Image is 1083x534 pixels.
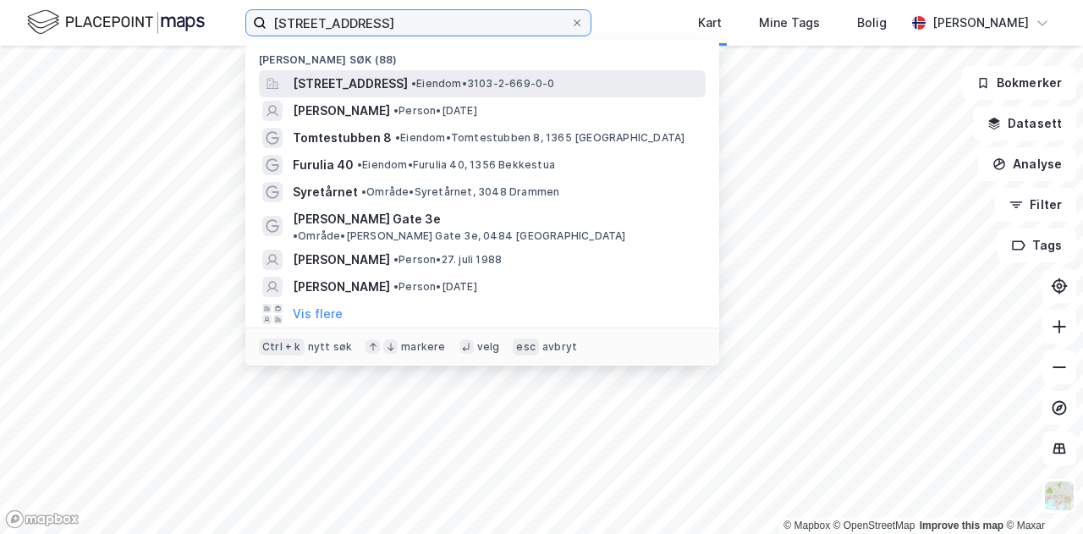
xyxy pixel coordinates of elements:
button: Vis flere [293,304,343,324]
img: logo.f888ab2527a4732fd821a326f86c7f29.svg [27,8,205,37]
span: Person • [DATE] [393,104,477,118]
button: Filter [995,188,1076,222]
span: Person • [DATE] [393,280,477,294]
button: Bokmerker [962,66,1076,100]
div: avbryt [542,340,577,354]
span: • [293,229,298,242]
span: Eiendom • 3103-2-669-0-0 [411,77,555,91]
div: Mine Tags [759,13,820,33]
button: Analyse [978,147,1076,181]
div: esc [513,339,539,355]
div: markere [401,340,445,354]
span: Eiendom • Furulia 40, 1356 Bekkestua [357,158,555,172]
input: Søk på adresse, matrikkel, gårdeiere, leietakere eller personer [267,10,570,36]
a: OpenStreetMap [833,520,915,531]
span: • [393,104,399,117]
div: nytt søk [308,340,353,354]
span: [PERSON_NAME] [293,250,390,270]
a: Mapbox [783,520,830,531]
span: Eiendom • Tomtestubben 8, 1365 [GEOGRAPHIC_DATA] [395,131,684,145]
button: Tags [998,228,1076,262]
div: Ctrl + k [259,339,305,355]
div: [PERSON_NAME] søk (88) [245,40,719,70]
div: [PERSON_NAME] [932,13,1029,33]
span: • [411,77,416,90]
a: Improve this map [920,520,1003,531]
button: Datasett [973,107,1076,140]
span: Person • 27. juli 1988 [393,253,502,267]
span: Område • Syretårnet, 3048 Drammen [361,185,559,199]
div: Kontrollprogram for chat [998,453,1083,534]
div: Bolig [857,13,887,33]
a: Mapbox homepage [5,509,80,529]
div: velg [477,340,500,354]
span: Tomtestubben 8 [293,128,392,148]
span: [PERSON_NAME] [293,101,390,121]
span: • [393,280,399,293]
div: Kart [698,13,722,33]
span: • [357,158,362,171]
iframe: Chat Widget [998,453,1083,534]
span: [PERSON_NAME] Gate 3e [293,209,441,229]
span: • [393,253,399,266]
span: • [361,185,366,198]
span: • [395,131,400,144]
span: Furulia 40 [293,155,354,175]
span: [PERSON_NAME] [293,277,390,297]
span: [STREET_ADDRESS] [293,74,408,94]
span: Område • [PERSON_NAME] Gate 3e, 0484 [GEOGRAPHIC_DATA] [293,229,626,243]
span: Syretårnet [293,182,358,202]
